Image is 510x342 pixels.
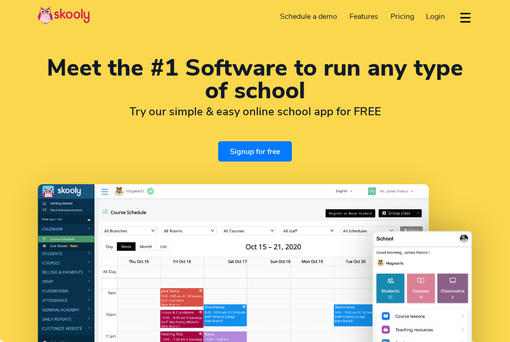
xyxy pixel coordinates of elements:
img: Skooly [38,6,90,25]
a: Login [420,9,451,24]
a: Schedule a demo [274,9,344,24]
span: Pricing [391,11,414,22]
span: Login [426,11,445,22]
a: Pricing [384,9,420,24]
h2: Try our simple & easy online school app for FREE [38,104,472,119]
a: Signup for free [218,141,292,162]
button: dropdown menu [459,7,472,28]
a: Features [343,9,384,24]
h1: Meet the #1 Software to run any type of school [38,57,472,102]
